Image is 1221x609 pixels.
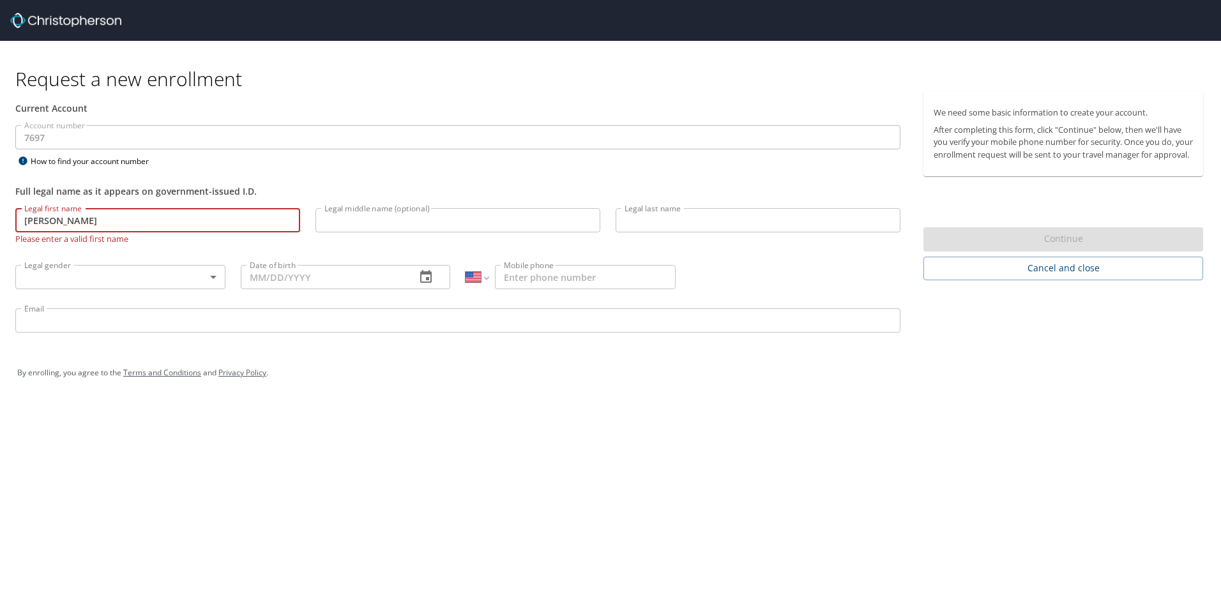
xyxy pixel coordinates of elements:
[10,13,121,28] img: cbt logo
[15,66,1213,91] h1: Request a new enrollment
[934,124,1193,161] p: After completing this form, click "Continue" below, then we'll have you verify your mobile phone ...
[934,260,1193,276] span: Cancel and close
[218,367,266,378] a: Privacy Policy
[15,265,225,289] div: ​
[123,367,201,378] a: Terms and Conditions
[923,257,1203,280] button: Cancel and close
[15,232,300,244] p: Please enter a valid first name
[15,153,175,169] div: How to find your account number
[15,184,900,198] div: Full legal name as it appears on government-issued I.D.
[15,101,900,115] div: Current Account
[495,265,676,289] input: Enter phone number
[17,357,1204,389] div: By enrolling, you agree to the and .
[241,265,406,289] input: MM/DD/YYYY
[934,107,1193,119] p: We need some basic information to create your account.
